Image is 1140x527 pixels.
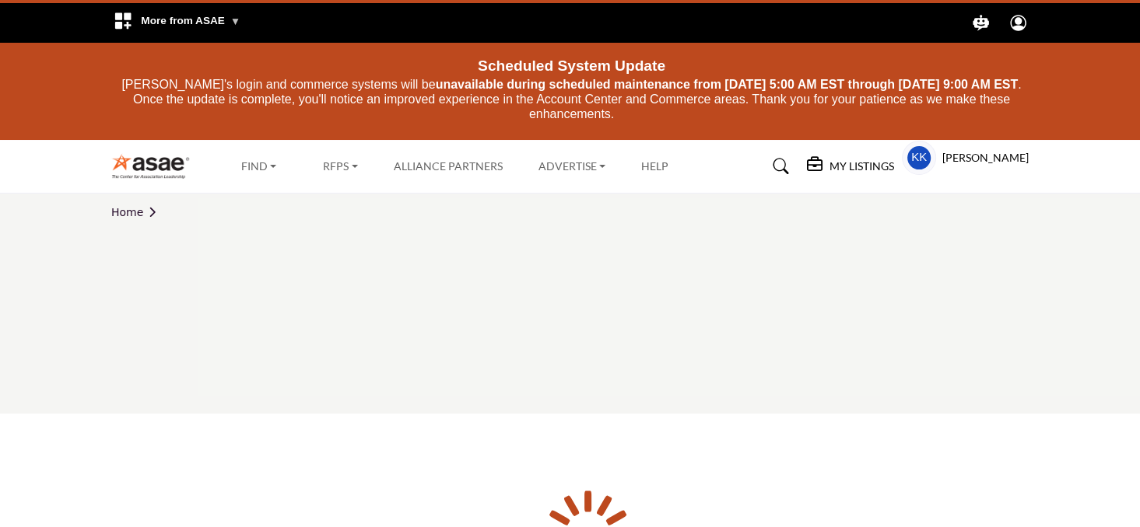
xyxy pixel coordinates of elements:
a: Alliance Partners [394,159,503,173]
a: Advertise [528,155,617,177]
div: Scheduled System Update [116,51,1028,77]
span: More from ASAE [141,15,240,26]
a: RFPs [312,155,369,177]
button: Show hide supplier dropdown [902,141,936,175]
strong: unavailable during scheduled maintenance from [DATE] 5:00 AM EST through [DATE] 9:00 AM EST [436,78,1019,91]
img: Site Logo [111,153,198,179]
a: Find [230,155,288,177]
a: Home [111,206,161,218]
a: Help [641,159,668,173]
a: Search [758,154,799,179]
div: My Listings [807,157,894,176]
h5: My Listings [830,159,894,173]
div: More from ASAE [103,3,251,43]
p: [PERSON_NAME]'s login and commerce systems will be . Once the update is complete, you'll notice a... [116,77,1028,122]
h5: [PERSON_NAME] [942,150,1029,166]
